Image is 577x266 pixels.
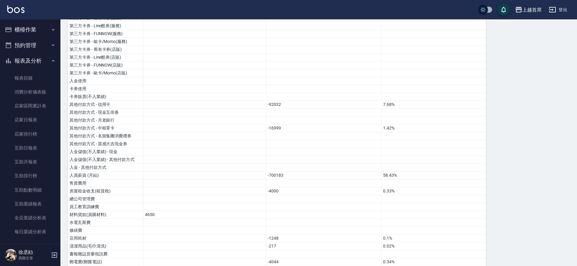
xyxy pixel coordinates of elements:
[2,141,58,155] a: 互助日報表
[68,227,143,235] td: 修繕費
[68,172,143,179] td: 人員薪資 (月結)
[2,113,58,127] a: 店家日報表
[143,211,266,219] td: 4650
[68,101,143,109] td: 其他付款方式 - 信用卡
[5,249,17,261] img: Person
[68,61,143,69] td: 第三方卡券 - FUNNOW(店販)
[68,124,143,132] td: 其他付款方式 - 中租零卡
[2,53,58,69] button: 報表及分析
[382,172,486,179] td: 58.43%
[382,258,486,266] td: 0.34%
[382,187,486,195] td: 0.33%
[68,242,143,250] td: 清潔用品(毛巾清洗)
[382,124,486,132] td: 1.42%
[68,77,143,85] td: 入金使用
[266,124,382,132] td: -16999
[266,242,382,250] td: -217
[68,46,143,54] td: 第三方卡券 - 舊有卡券(店販)
[68,140,143,148] td: 其他付款方式 - 質感大吉現金券
[546,4,570,15] button: 登出
[68,54,143,61] td: 第三方卡券 - Line酷券(店販)
[2,127,58,141] a: 店家排行榜
[513,4,544,16] button: 上越首席
[266,101,382,109] td: -92032
[382,242,486,250] td: 0.02%
[2,38,58,53] button: 預約管理
[266,235,382,242] td: -1248
[68,211,143,219] td: 材料貨款(員購材料)
[68,164,143,172] td: 入金 - 其他付款方式
[68,69,143,77] td: 第三方卡券 - 歐卡/Momo(店販)
[266,187,382,195] td: -4000
[2,99,58,113] a: 店家區間累計表
[68,187,143,195] td: 房屋租金收支(租賃稅)
[68,250,143,258] td: 書報雜誌音樂視訊費
[2,71,58,85] a: 報表目錄
[266,172,382,179] td: -700183
[522,6,542,14] div: 上越首席
[68,203,143,211] td: 員工教育訓練費
[2,85,58,99] a: 消費分析儀表板
[68,85,143,93] td: 卡券使用
[18,255,49,261] p: 高階主管
[382,235,486,242] td: 0.1%
[68,22,143,30] td: 第三方卡券 - Line酷券(服務)
[68,109,143,117] td: 其他付款方式 - 現金五倍卷
[2,225,58,239] a: 每日業績分析表
[68,93,143,101] td: 卡券販賣(不入業績)
[68,156,143,164] td: 入金儲值(不入業績) - 其他付款方式
[68,258,143,266] td: 郵電費(郵匯電話)
[7,5,24,13] img: Logo
[2,197,58,211] a: 互助業績報表
[68,179,143,187] td: 售貨費用
[68,219,143,227] td: 水電瓦斯費
[2,169,58,183] a: 互助排行榜
[266,258,382,266] td: -4044
[2,22,58,38] button: 櫃檯作業
[68,117,143,124] td: 其他付款方式 - 月老銀行
[2,239,58,253] a: 營業統計分析表
[2,211,58,225] a: 全店業績分析表
[68,30,143,38] td: 第三方卡券 - FUNNOW(服務)
[68,195,143,203] td: 總公司管理費
[2,183,58,197] a: 互助點數明細
[68,148,143,156] td: 入金儲值(不入業績) - 現金
[18,249,49,255] h5: 徐丞勛
[2,155,58,169] a: 互助月報表
[68,38,143,46] td: 第三方卡券 - 歐卡/Momo(服務)
[68,132,143,140] td: 其他付款方式 - 名留集團消費禮券
[498,4,510,16] button: save
[68,235,143,242] td: 店用耗材
[382,101,486,109] td: 7.68%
